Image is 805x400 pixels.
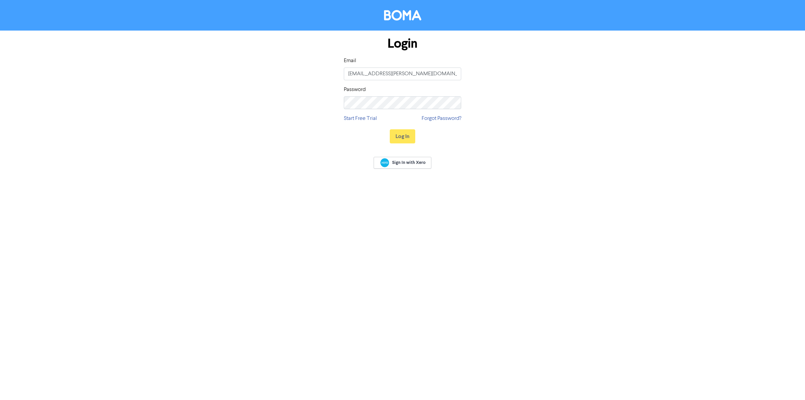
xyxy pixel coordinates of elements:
button: Log In [390,129,415,143]
h1: Login [344,36,461,51]
a: Sign In with Xero [374,157,431,169]
a: Forgot Password? [422,115,461,123]
label: Password [344,86,366,94]
img: Xero logo [380,158,389,167]
span: Sign In with Xero [392,160,426,166]
img: BOMA Logo [384,10,421,20]
label: Email [344,57,356,65]
a: Start Free Trial [344,115,377,123]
